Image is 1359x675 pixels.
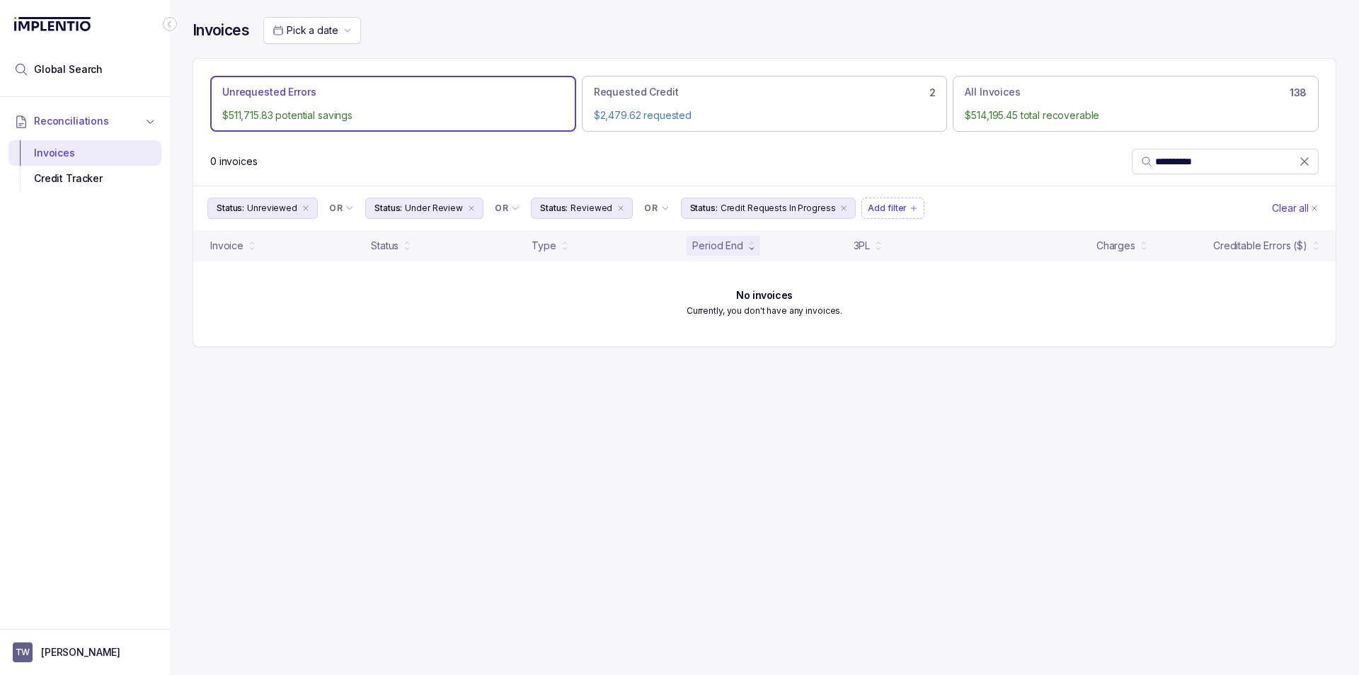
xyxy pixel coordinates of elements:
p: Reviewed [570,201,612,215]
li: Filter Chip Connector undefined [495,203,520,214]
p: Status: [217,201,244,215]
span: Global Search [34,62,103,76]
span: Reconciliations [34,114,109,128]
p: $511,715.83 potential savings [222,108,564,123]
div: remove content [466,203,477,214]
button: Filter Chip Reviewed [531,198,633,219]
p: Unreviewed [247,201,297,215]
p: OR [644,203,658,214]
ul: Filter Group [207,198,1269,219]
div: Remaining page entries [210,154,258,169]
div: Type [532,239,556,253]
div: remove content [838,203,849,214]
div: Credit Tracker [20,166,150,191]
p: Status: [540,201,568,215]
ul: Action Tab Group [210,76,1319,132]
div: Charges [1096,239,1135,253]
div: remove content [300,203,311,214]
search: Date Range Picker [273,23,338,38]
h4: Invoices [193,21,249,40]
h6: No invoices [736,290,792,301]
div: Collapse Icon [161,16,178,33]
p: Add filter [868,201,907,215]
p: $514,195.45 total recoverable [965,108,1307,123]
div: Reconciliations [8,137,161,195]
div: Invoice [210,239,243,253]
h6: 138 [1290,87,1307,98]
li: Filter Chip Connector undefined [644,203,669,214]
p: OR [329,203,343,214]
button: Filter Chip Unreviewed [207,198,318,219]
div: Status [371,239,398,253]
button: Filter Chip Add filter [861,198,924,219]
button: Filter Chip Connector undefined [489,198,525,218]
p: $2,479.62 requested [594,108,936,123]
h6: 2 [929,87,936,98]
li: Filter Chip Connector undefined [329,203,354,214]
p: [PERSON_NAME] [41,645,120,659]
p: OR [495,203,508,214]
div: Creditable Errors ($) [1213,239,1307,253]
button: Date Range Picker [263,17,361,44]
p: Status: [690,201,718,215]
p: Under Review [405,201,463,215]
p: Currently, you don't have any invoices. [687,304,842,318]
button: User initials[PERSON_NAME] [13,642,157,662]
button: Filter Chip Credit Requests In Progress [681,198,856,219]
span: Pick a date [287,24,338,36]
button: Filter Chip Connector undefined [638,198,675,218]
div: Invoices [20,140,150,166]
p: Requested Credit [594,85,679,99]
p: Unrequested Errors [222,85,316,99]
p: All Invoices [965,85,1020,99]
p: 0 invoices [210,154,258,169]
span: User initials [13,642,33,662]
button: Clear Filters [1269,198,1321,219]
p: Clear all [1272,201,1309,215]
button: Reconciliations [8,106,161,137]
div: Period End [692,239,743,253]
button: Filter Chip Connector undefined [323,198,360,218]
p: Status: [374,201,402,215]
button: Filter Chip Under Review [365,198,483,219]
p: Credit Requests In Progress [721,201,836,215]
div: 3PL [854,239,871,253]
div: remove content [615,203,626,214]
